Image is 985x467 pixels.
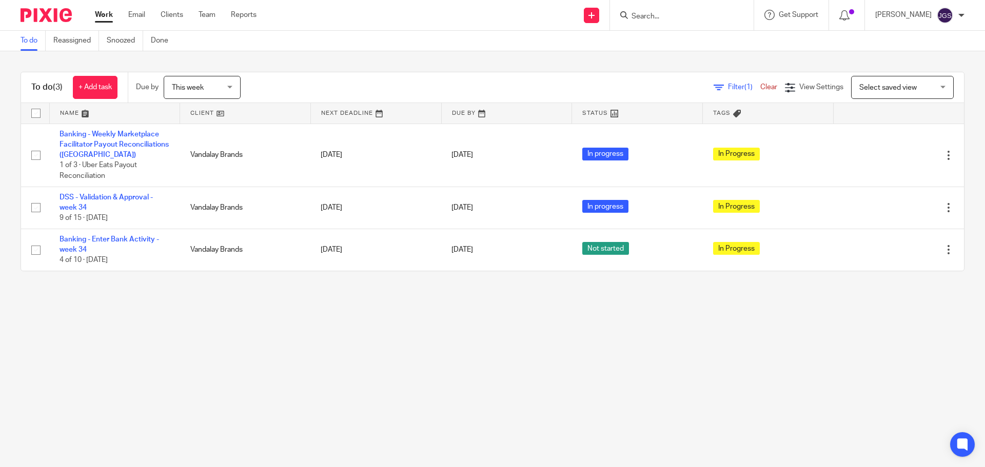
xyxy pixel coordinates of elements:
[151,31,176,51] a: Done
[107,31,143,51] a: Snoozed
[451,151,473,158] span: [DATE]
[631,12,723,22] input: Search
[31,82,63,93] h1: To do
[60,257,108,264] span: 4 of 10 · [DATE]
[136,82,159,92] p: Due by
[199,10,215,20] a: Team
[128,10,145,20] a: Email
[760,84,777,91] a: Clear
[451,246,473,253] span: [DATE]
[582,200,628,213] span: In progress
[744,84,753,91] span: (1)
[582,148,628,160] span: In progress
[451,204,473,211] span: [DATE]
[73,76,117,99] a: + Add task
[53,83,63,91] span: (3)
[582,242,629,255] span: Not started
[728,84,760,91] span: Filter
[310,187,441,229] td: [DATE]
[713,200,760,213] span: In Progress
[172,84,204,91] span: This week
[310,229,441,271] td: [DATE]
[60,214,108,221] span: 9 of 15 · [DATE]
[60,131,169,159] a: Banking - Weekly Marketplace Facilitator Payout Reconciliations ([GEOGRAPHIC_DATA])
[95,10,113,20] a: Work
[21,8,72,22] img: Pixie
[180,124,311,187] td: Vandalay Brands
[713,242,760,255] span: In Progress
[60,194,153,211] a: DSS - Validation & Approval - week 34
[161,10,183,20] a: Clients
[859,84,917,91] span: Select saved view
[713,148,760,160] span: In Progress
[53,31,99,51] a: Reassigned
[310,124,441,187] td: [DATE]
[231,10,257,20] a: Reports
[60,236,159,253] a: Banking - Enter Bank Activity - week 34
[21,31,46,51] a: To do
[779,11,818,18] span: Get Support
[180,229,311,271] td: Vandalay Brands
[875,10,932,20] p: [PERSON_NAME]
[713,110,731,116] span: Tags
[180,187,311,229] td: Vandalay Brands
[937,7,953,24] img: svg%3E
[60,162,137,180] span: 1 of 3 · Uber Eats Payout Reconciliation
[799,84,843,91] span: View Settings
